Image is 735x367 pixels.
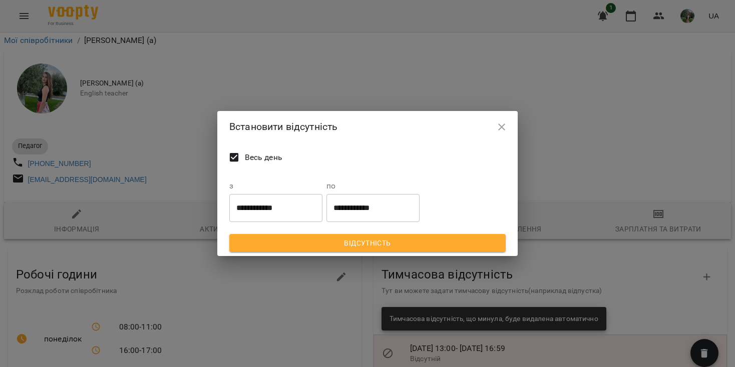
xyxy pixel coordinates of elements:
label: з [229,182,322,190]
label: по [326,182,420,190]
h2: Встановити відсутність [229,119,506,134]
button: Відсутність [229,234,506,252]
span: Весь день [245,151,282,163]
span: Відсутність [237,237,498,249]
